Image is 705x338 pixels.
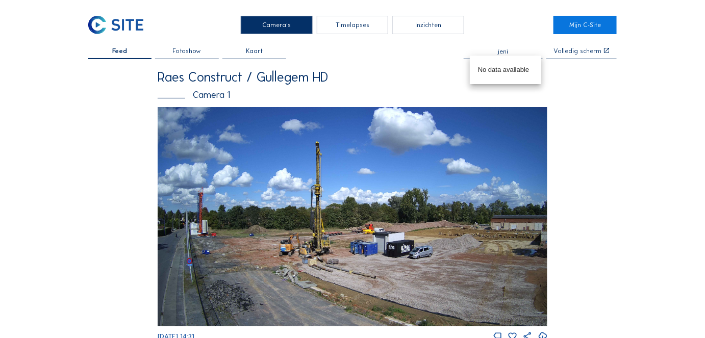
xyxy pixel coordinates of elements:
[88,16,143,34] img: C-SITE Logo
[112,48,127,55] span: Feed
[317,16,389,34] div: Timelapses
[553,48,601,55] div: Volledig scherm
[246,48,263,55] span: Kaart
[553,16,617,34] a: Mijn C-Site
[158,90,547,99] div: Camera 1
[88,16,152,34] a: C-SITE Logo
[241,16,313,34] div: Camera's
[173,48,202,55] span: Fotoshow
[478,66,533,74] div: No data available
[392,16,464,34] div: Inzichten
[158,107,547,326] img: Image
[158,71,547,84] div: Raes Construct / Gullegem HD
